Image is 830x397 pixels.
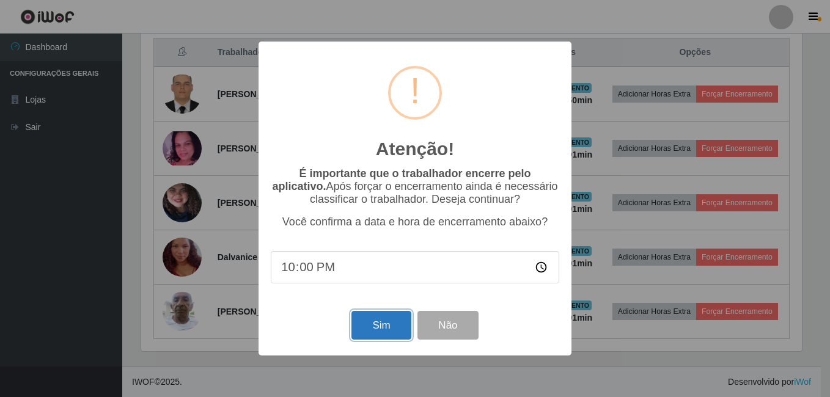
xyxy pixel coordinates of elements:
[272,167,531,192] b: É importante que o trabalhador encerre pelo aplicativo.
[351,311,411,340] button: Sim
[376,138,454,160] h2: Atenção!
[271,216,559,228] p: Você confirma a data e hora de encerramento abaixo?
[271,167,559,206] p: Após forçar o encerramento ainda é necessário classificar o trabalhador. Deseja continuar?
[417,311,478,340] button: Não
